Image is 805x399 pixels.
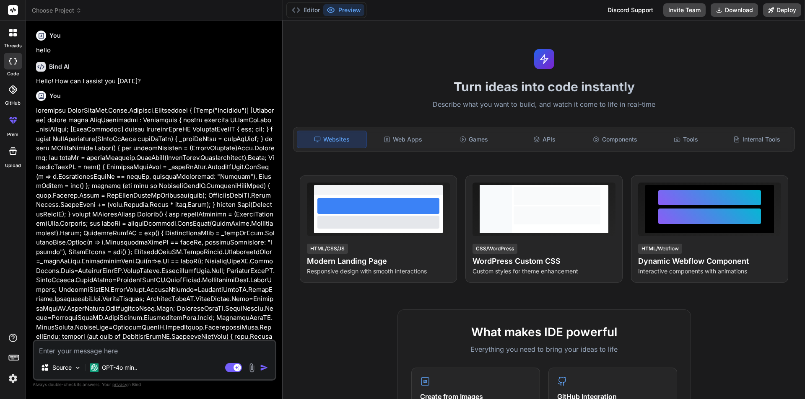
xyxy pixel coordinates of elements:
[74,364,81,371] img: Pick Models
[722,131,791,148] div: Internal Tools
[510,131,579,148] div: APIs
[33,381,276,389] p: Always double-check its answers. Your in Bind
[49,31,61,40] h6: You
[36,77,275,86] p: Hello! How can I assist you [DATE]?
[439,131,509,148] div: Games
[369,131,438,148] div: Web Apps
[5,100,21,107] label: GitHub
[663,3,706,17] button: Invite Team
[411,323,677,341] h2: What makes IDE powerful
[581,131,650,148] div: Components
[247,363,257,373] img: attachment
[112,382,127,387] span: privacy
[473,244,517,254] div: CSS/WordPress
[288,99,800,110] p: Describe what you want to build, and watch it come to life in real-time
[260,363,268,372] img: icon
[52,363,72,372] p: Source
[7,70,19,77] label: code
[638,255,781,267] h4: Dynamic Webflow Component
[90,363,99,372] img: GPT-4o mini
[32,6,82,15] span: Choose Project
[473,267,615,275] p: Custom styles for theme enhancement
[5,162,21,169] label: Upload
[638,267,781,275] p: Interactive components with animations
[49,92,61,100] h6: You
[638,244,682,254] div: HTML/Webflow
[411,344,677,354] p: Everything you need to bring your ideas to life
[288,4,323,16] button: Editor
[652,131,721,148] div: Tools
[307,267,450,275] p: Responsive design with smooth interactions
[602,3,658,17] div: Discord Support
[6,371,20,386] img: settings
[323,4,364,16] button: Preview
[473,255,615,267] h4: WordPress Custom CSS
[297,131,367,148] div: Websites
[307,244,348,254] div: HTML/CSS/JS
[4,42,22,49] label: threads
[102,363,138,372] p: GPT-4o min..
[7,131,18,138] label: prem
[36,46,275,55] p: hello
[288,79,800,94] h1: Turn ideas into code instantly
[763,3,801,17] button: Deploy
[711,3,758,17] button: Download
[307,255,450,267] h4: Modern Landing Page
[49,62,70,71] h6: Bind AI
